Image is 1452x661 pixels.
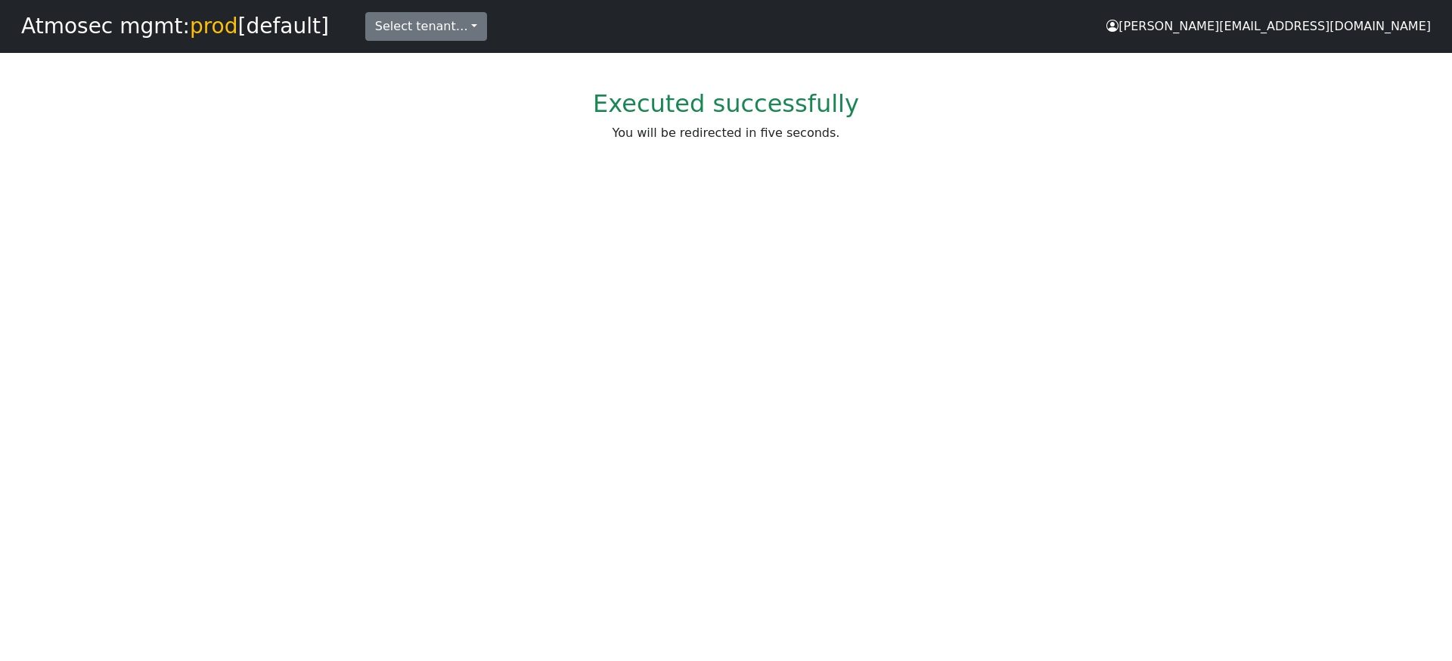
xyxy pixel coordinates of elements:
[21,14,329,39] h1: Atmosec mgmt: [default]
[1106,17,1431,36] div: [PERSON_NAME][EMAIL_ADDRESS][DOMAIN_NAME]
[9,124,1443,142] p: You will be redirected in five seconds.
[190,14,238,39] span: prod
[365,12,487,41] button: Select tenant…
[21,14,329,39] a: Atmosec mgmt:prod[default]
[9,89,1443,118] h2: Executed successfully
